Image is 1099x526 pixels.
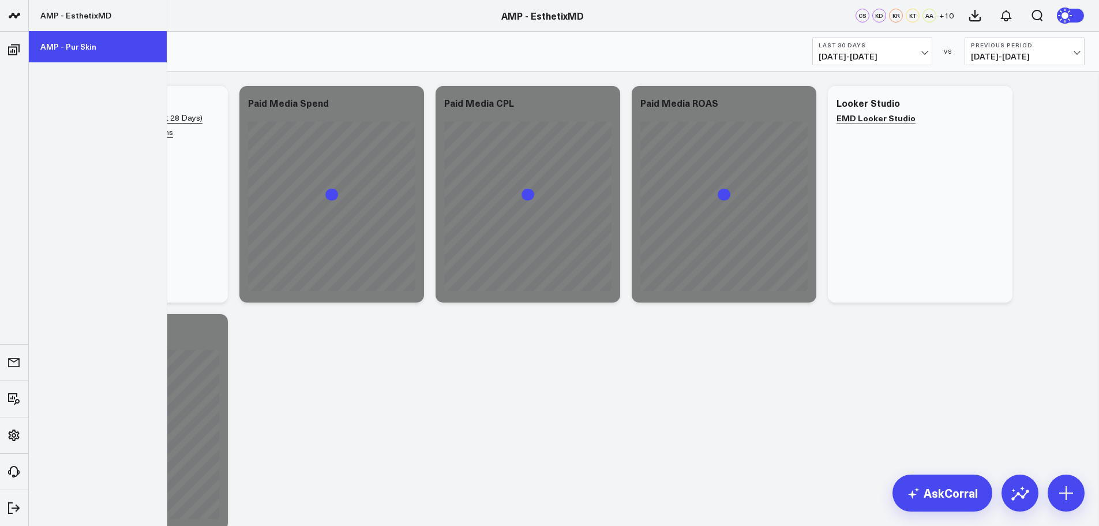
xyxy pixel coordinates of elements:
button: +10 [939,9,954,23]
div: Looker Studio [837,96,900,109]
div: Paid Media ROAS [640,96,718,109]
div: Paid Media Spend [248,96,329,109]
div: Paid Media CPL [444,96,514,109]
b: EMD Looker Studio [837,112,916,124]
a: AskCorral [892,475,992,512]
div: KD [872,9,886,23]
div: VS [938,48,959,55]
span: + 10 [939,12,954,20]
button: Last 30 Days[DATE]-[DATE] [812,38,932,65]
a: EMD Looker Studio [837,113,916,124]
b: Previous Period [971,42,1078,49]
div: KR [889,9,903,23]
a: AMP - EsthetixMD [501,9,584,22]
div: KT [906,9,920,23]
div: CS [856,9,869,23]
a: AMP - Pur Skin [29,31,167,62]
span: [DATE] - [DATE] [819,52,926,61]
button: Previous Period[DATE]-[DATE] [965,38,1085,65]
span: [DATE] - [DATE] [971,52,1078,61]
b: Last 30 Days [819,42,926,49]
div: AA [922,9,936,23]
